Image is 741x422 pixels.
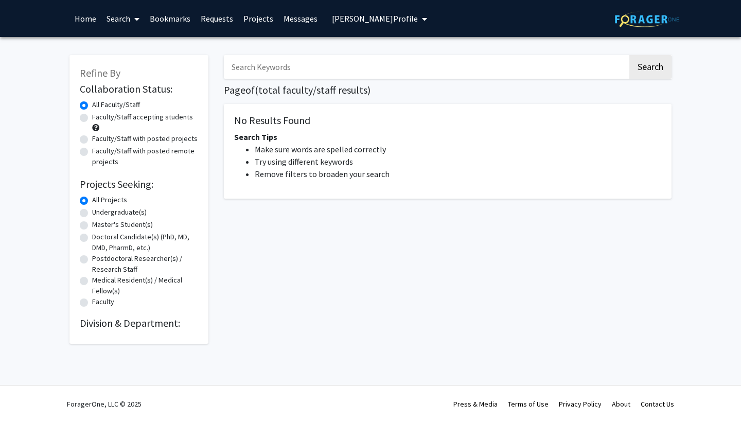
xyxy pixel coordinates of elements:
[629,55,672,79] button: Search
[92,296,114,307] label: Faculty
[196,1,238,37] a: Requests
[234,132,277,142] span: Search Tips
[80,66,120,79] span: Refine By
[92,207,147,218] label: Undergraduate(s)
[92,219,153,230] label: Master's Student(s)
[67,386,142,422] div: ForagerOne, LLC © 2025
[92,146,198,167] label: Faculty/Staff with posted remote projects
[224,84,672,96] h1: Page of ( total faculty/staff results)
[145,1,196,37] a: Bookmarks
[238,1,278,37] a: Projects
[92,112,193,122] label: Faculty/Staff accepting students
[612,399,630,409] a: About
[641,399,674,409] a: Contact Us
[255,143,661,155] li: Make sure words are spelled correctly
[92,99,140,110] label: All Faculty/Staff
[453,399,498,409] a: Press & Media
[69,1,101,37] a: Home
[80,317,198,329] h2: Division & Department:
[615,11,679,27] img: ForagerOne Logo
[80,178,198,190] h2: Projects Seeking:
[234,114,661,127] h5: No Results Found
[508,399,549,409] a: Terms of Use
[92,253,198,275] label: Postdoctoral Researcher(s) / Research Staff
[332,13,418,24] span: [PERSON_NAME] Profile
[255,168,661,180] li: Remove filters to broaden your search
[101,1,145,37] a: Search
[92,232,198,253] label: Doctoral Candidate(s) (PhD, MD, DMD, PharmD, etc.)
[92,195,127,205] label: All Projects
[278,1,323,37] a: Messages
[224,209,672,233] nav: Page navigation
[92,133,198,144] label: Faculty/Staff with posted projects
[92,275,198,296] label: Medical Resident(s) / Medical Fellow(s)
[80,83,198,95] h2: Collaboration Status:
[255,155,661,168] li: Try using different keywords
[224,55,628,79] input: Search Keywords
[559,399,602,409] a: Privacy Policy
